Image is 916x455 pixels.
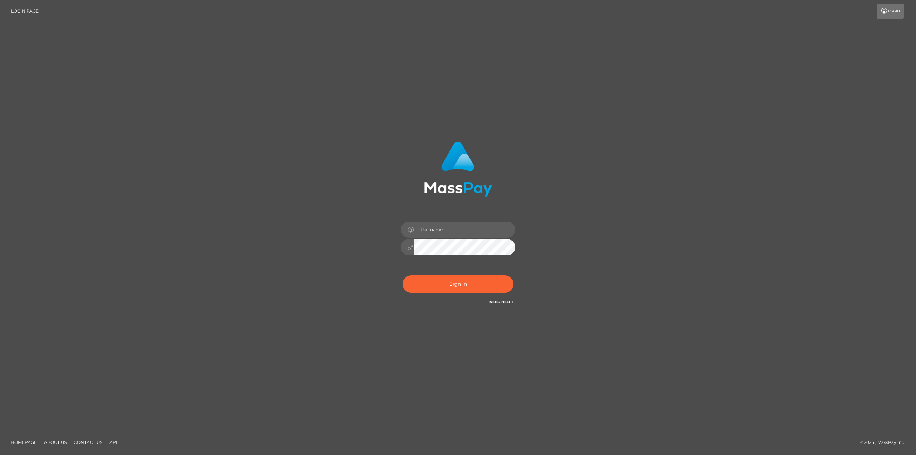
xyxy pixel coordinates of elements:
a: Contact Us [71,437,105,448]
img: MassPay Login [424,142,492,197]
div: © 2025 , MassPay Inc. [860,439,911,446]
input: Username... [414,222,515,238]
button: Sign in [403,275,513,293]
a: API [107,437,120,448]
a: Homepage [8,437,40,448]
a: Need Help? [489,300,513,304]
a: Login [877,4,904,19]
a: About Us [41,437,69,448]
a: Login Page [11,4,39,19]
